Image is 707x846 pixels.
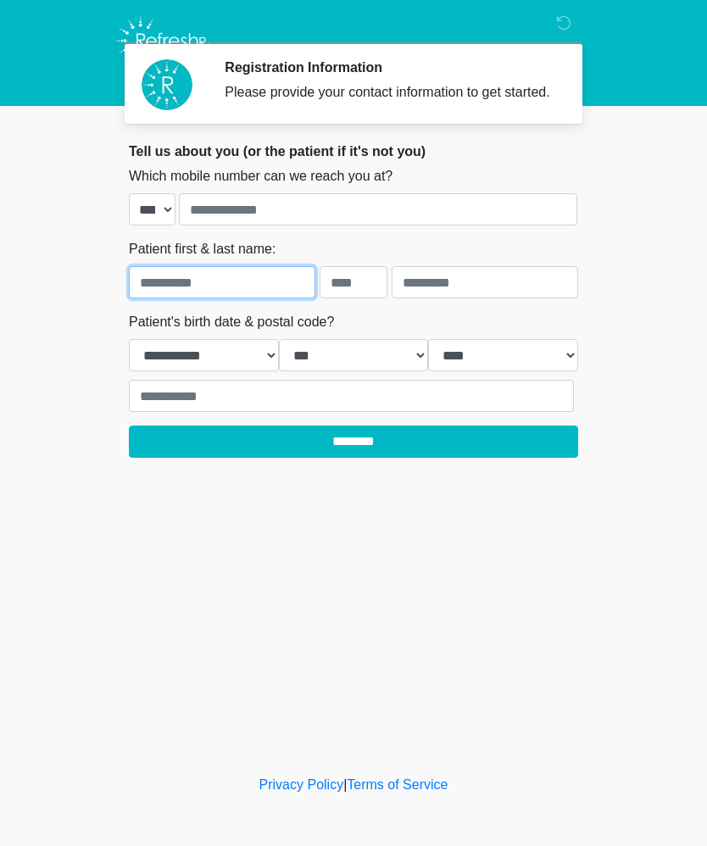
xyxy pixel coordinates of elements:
[129,166,392,186] label: Which mobile number can we reach you at?
[259,777,344,792] a: Privacy Policy
[112,13,214,69] img: Refresh RX Logo
[129,312,334,332] label: Patient's birth date & postal code?
[347,777,448,792] a: Terms of Service
[129,239,276,259] label: Patient first & last name:
[142,59,192,110] img: Agent Avatar
[225,82,553,103] div: Please provide your contact information to get started.
[343,777,347,792] a: |
[129,143,578,159] h2: Tell us about you (or the patient if it's not you)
